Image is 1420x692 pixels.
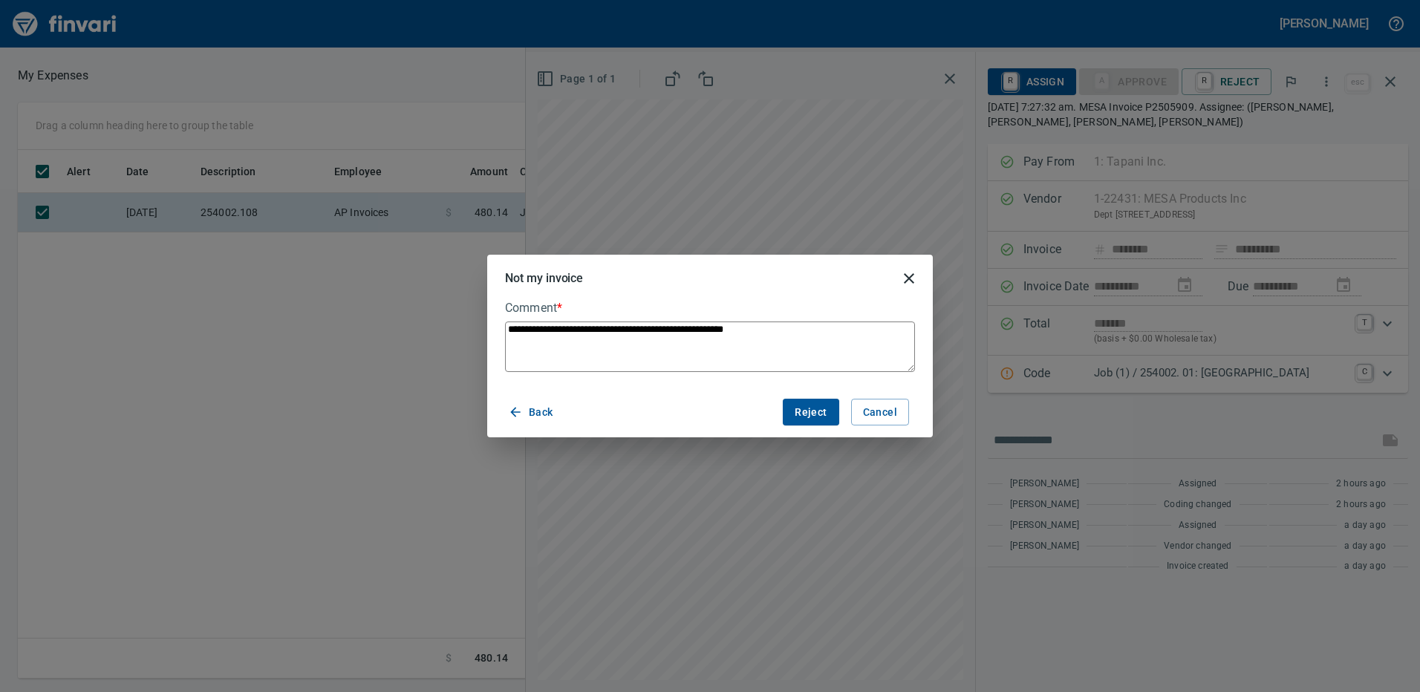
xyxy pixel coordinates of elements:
[511,403,553,422] span: Back
[795,403,827,422] span: Reject
[891,261,927,296] button: close
[505,302,915,314] label: Comment
[505,270,583,286] h5: Not my invoice
[863,403,897,422] span: Cancel
[505,399,559,426] button: Back
[851,399,909,426] button: Cancel
[783,399,838,426] button: Reject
